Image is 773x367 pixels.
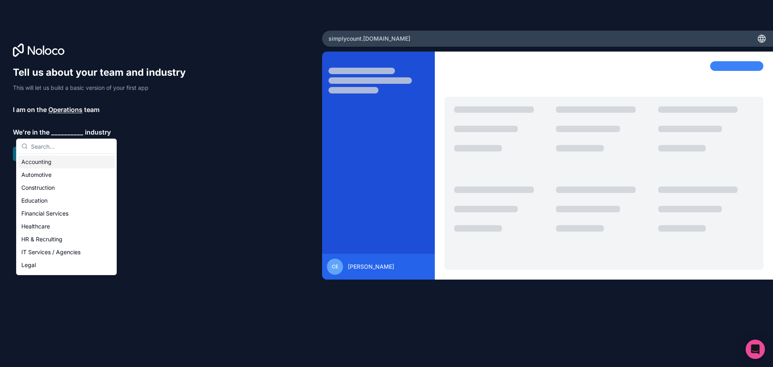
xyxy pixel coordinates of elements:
[746,340,765,359] div: Open Intercom Messenger
[51,127,83,137] span: __________
[332,263,338,270] span: CE
[18,156,115,168] div: Accounting
[84,105,99,114] span: team
[348,263,394,271] span: [PERSON_NAME]
[18,207,115,220] div: Financial Services
[18,246,115,259] div: IT Services / Agencies
[13,105,47,114] span: I am on the
[18,259,115,272] div: Legal
[13,84,193,92] p: This will let us build a basic version of your first app
[18,181,115,194] div: Construction
[48,105,83,114] span: Operations
[85,127,111,137] span: industry
[18,233,115,246] div: HR & Recruiting
[18,220,115,233] div: Healthcare
[13,66,193,79] h1: Tell us about your team and industry
[13,127,50,137] span: We’re in the
[18,194,115,207] div: Education
[18,272,115,284] div: Manufacturing
[17,154,116,275] div: Suggestions
[18,168,115,181] div: Automotive
[329,35,410,43] span: simplycount .[DOMAIN_NAME]
[31,139,112,153] input: Search...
